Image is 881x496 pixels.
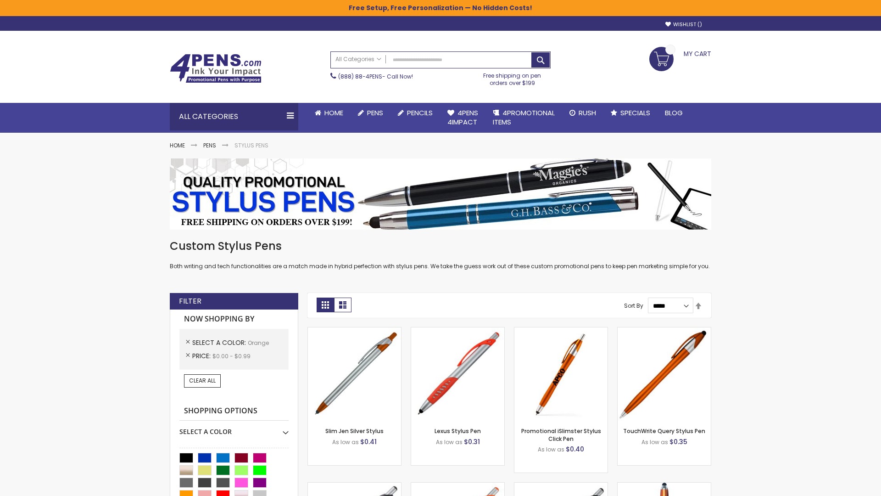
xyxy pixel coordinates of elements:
[566,445,584,454] span: $0.40
[325,427,384,435] a: Slim Jen Silver Stylus
[367,108,383,118] span: Pens
[179,421,289,436] div: Select A Color
[514,327,608,335] a: Promotional iSlimster Stylus Click Pen-Orange
[447,108,478,127] span: 4Pens 4impact
[351,103,390,123] a: Pens
[338,73,413,80] span: - Call Now!
[324,108,343,118] span: Home
[338,73,382,80] a: (888) 88-4PENS
[623,427,705,435] a: TouchWrite Query Stylus Pen
[618,327,711,421] img: TouchWrite Query Stylus Pen-Orange
[192,338,248,347] span: Select A Color
[331,52,386,67] a: All Categories
[360,437,377,446] span: $0.41
[332,438,359,446] span: As low as
[170,158,711,230] img: Stylus Pens
[170,103,298,130] div: All Categories
[435,427,481,435] a: Lexus Stylus Pen
[493,108,555,127] span: 4PROMOTIONAL ITEMS
[170,141,185,149] a: Home
[436,438,463,446] span: As low as
[170,239,711,271] div: Both writing and tech functionalities are a match made in hybrid perfection with stylus pens. We ...
[669,437,687,446] span: $0.35
[308,482,401,490] a: Boston Stylus Pen-Orange
[179,296,201,306] strong: Filter
[170,239,711,254] h1: Custom Stylus Pens
[440,103,485,133] a: 4Pens4impact
[308,327,401,335] a: Slim Jen Silver Stylus-Orange
[203,141,216,149] a: Pens
[192,351,212,361] span: Price
[179,401,289,421] strong: Shopping Options
[485,103,562,133] a: 4PROMOTIONALITEMS
[603,103,658,123] a: Specials
[665,108,683,118] span: Blog
[179,310,289,329] strong: Now Shopping by
[665,21,702,28] a: Wishlist
[234,141,268,149] strong: Stylus Pens
[474,68,551,87] div: Free shipping on pen orders over $199
[189,377,216,384] span: Clear All
[658,103,690,123] a: Blog
[307,103,351,123] a: Home
[514,327,608,421] img: Promotional iSlimster Stylus Click Pen-Orange
[212,352,251,360] span: $0.00 - $0.99
[317,298,334,312] strong: Grid
[521,427,601,442] a: Promotional iSlimster Stylus Click Pen
[538,445,564,453] span: As low as
[390,103,440,123] a: Pencils
[308,327,401,421] img: Slim Jen Silver Stylus-Orange
[411,482,504,490] a: Boston Silver Stylus Pen-Orange
[335,56,381,63] span: All Categories
[407,108,433,118] span: Pencils
[620,108,650,118] span: Specials
[184,374,221,387] a: Clear All
[170,54,262,83] img: 4Pens Custom Pens and Promotional Products
[624,302,643,310] label: Sort By
[618,482,711,490] a: TouchWrite Command Stylus Pen-Orange
[562,103,603,123] a: Rush
[248,339,269,347] span: Orange
[411,327,504,421] img: Lexus Stylus Pen-Orange
[514,482,608,490] a: Lexus Metallic Stylus Pen-Orange
[618,327,711,335] a: TouchWrite Query Stylus Pen-Orange
[641,438,668,446] span: As low as
[464,437,480,446] span: $0.31
[579,108,596,118] span: Rush
[411,327,504,335] a: Lexus Stylus Pen-Orange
